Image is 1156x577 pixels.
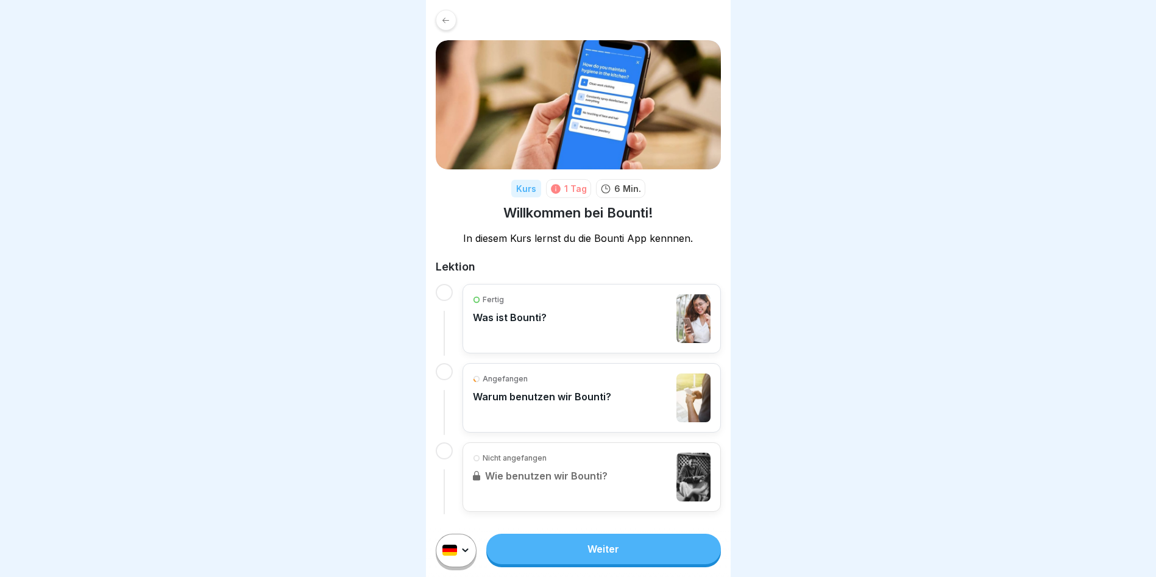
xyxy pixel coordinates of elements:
[676,373,711,422] img: cljrty48g014aeu01xhhb0few.jpg
[436,232,721,245] p: In diesem Kurs lernst du die Bounti App kennnen.
[564,182,587,195] div: 1 Tag
[483,294,504,305] p: Fertig
[483,373,528,384] p: Angefangen
[676,294,711,343] img: cljrty16a013ueu01ep0uwpyx.jpg
[473,373,711,422] a: AngefangenWarum benutzen wir Bounti?
[442,545,457,556] img: de.svg
[614,182,641,195] p: 6 Min.
[486,534,720,564] a: Weiter
[473,294,711,343] a: FertigWas ist Bounti?
[503,204,653,222] h1: Willkommen bei Bounti!
[436,40,721,169] img: xh3bnih80d1pxcetv9zsuevg.png
[473,311,547,324] p: Was ist Bounti?
[511,180,541,197] div: Kurs
[473,391,611,403] p: Warum benutzen wir Bounti?
[436,260,721,274] h2: Lektion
